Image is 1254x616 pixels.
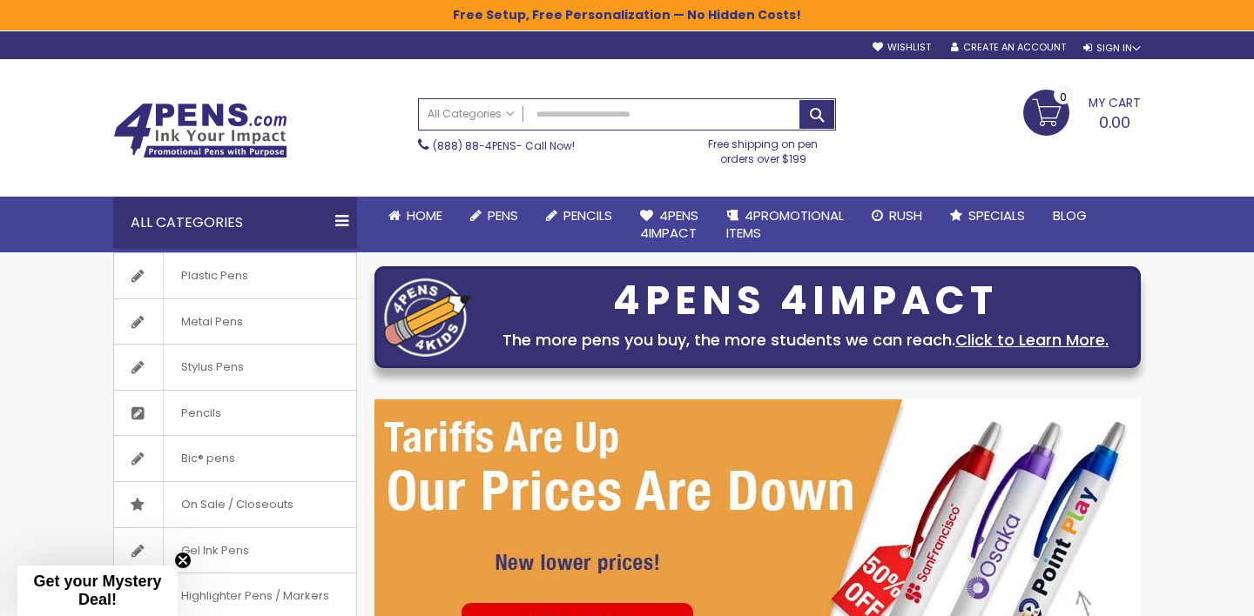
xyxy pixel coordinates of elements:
div: Free shipping on pen orders over $199 [691,131,837,165]
span: 0 [1060,89,1067,105]
span: Get your Mystery Deal! [33,572,161,608]
span: Rush [889,206,922,224]
span: - Call Now! [433,138,575,153]
span: Pencils [563,206,612,224]
a: Bic® pens [114,436,356,481]
span: 0.00 [1099,111,1130,133]
a: 0.00 0 [1023,90,1141,133]
span: Pens [488,206,518,224]
a: Plastic Pens [114,253,356,298]
span: 4PROMOTIONAL ITEMS [726,206,844,242]
a: Rush [858,197,936,235]
span: Plastic Pens [163,253,266,298]
span: Metal Pens [163,299,260,345]
img: four_pen_logo.png [384,278,471,357]
a: All Categories [419,99,523,128]
img: 4Pens Custom Pens and Promotional Products [113,103,287,158]
span: Gel Ink Pens [163,528,266,573]
a: Gel Ink Pens [114,528,356,573]
div: 4PENS 4IMPACT [480,283,1131,319]
a: Metal Pens [114,299,356,345]
span: 4Pens 4impact [640,206,698,242]
a: On Sale / Closeouts [114,482,356,527]
div: All Categories [113,197,357,249]
a: Wishlist [873,41,931,54]
a: Home [374,197,456,235]
span: Home [407,206,442,224]
span: All Categories [428,107,515,121]
a: 4Pens4impact [626,197,712,253]
a: Create an Account [951,41,1066,54]
span: Blog [1053,206,1087,224]
a: Pencils [532,197,626,235]
button: Close teaser [174,552,192,569]
a: Specials [936,197,1039,235]
span: On Sale / Closeouts [163,482,311,527]
div: The more pens you buy, the more students we can reach. [480,328,1131,352]
span: Pencils [163,391,239,436]
a: Click to Learn More. [955,329,1109,351]
a: 4PROMOTIONALITEMS [712,197,858,253]
a: (888) 88-4PENS [433,138,516,153]
div: Sign In [1083,42,1141,55]
span: Bic® pens [163,436,253,481]
span: Stylus Pens [163,345,261,390]
a: Stylus Pens [114,345,356,390]
div: Get your Mystery Deal!Close teaser [17,566,178,616]
a: Pens [456,197,532,235]
a: Blog [1039,197,1101,235]
a: Pencils [114,391,356,436]
span: Specials [968,206,1025,224]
